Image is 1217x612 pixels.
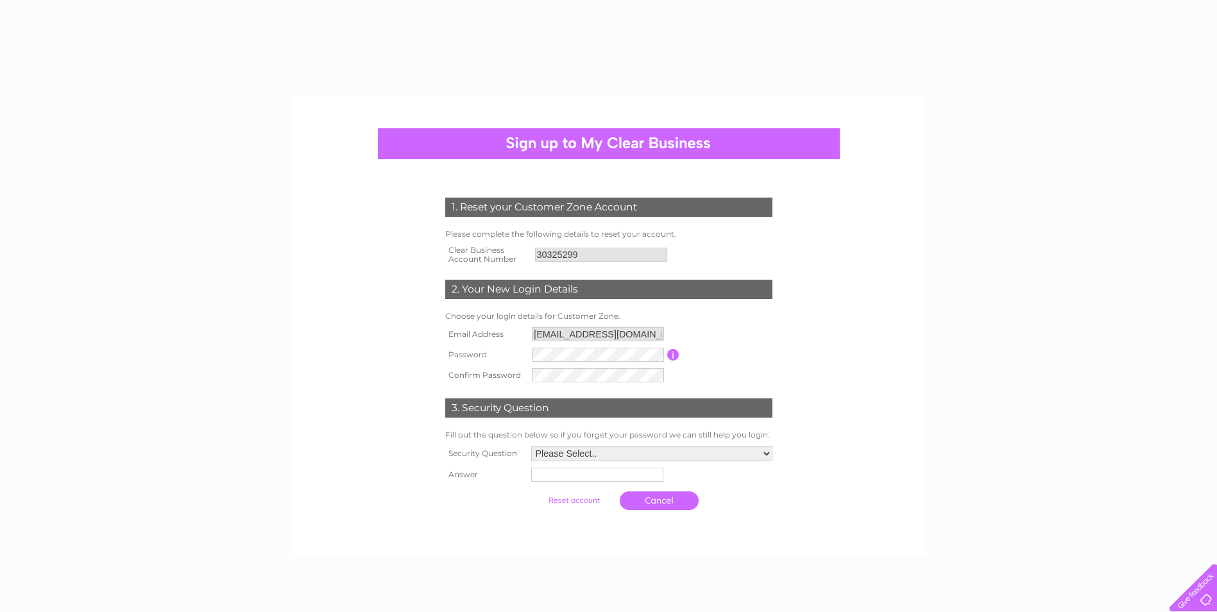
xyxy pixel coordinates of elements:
div: 3. Security Question [445,398,772,418]
th: Password [442,344,529,365]
input: Submit [534,491,613,509]
div: 1. Reset your Customer Zone Account [445,198,772,217]
th: Clear Business Account Number [442,242,532,268]
th: Answer [442,464,528,485]
td: Fill out the question below so if you forget your password we can still help you login. [442,427,776,443]
td: Please complete the following details to reset your account. [442,226,776,242]
th: Confirm Password [442,365,529,386]
th: Security Question [442,443,528,464]
a: Cancel [620,491,699,510]
th: Email Address [442,324,529,344]
input: Information [667,349,679,361]
div: 2. Your New Login Details [445,280,772,299]
td: Choose your login details for Customer Zone. [442,309,776,324]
